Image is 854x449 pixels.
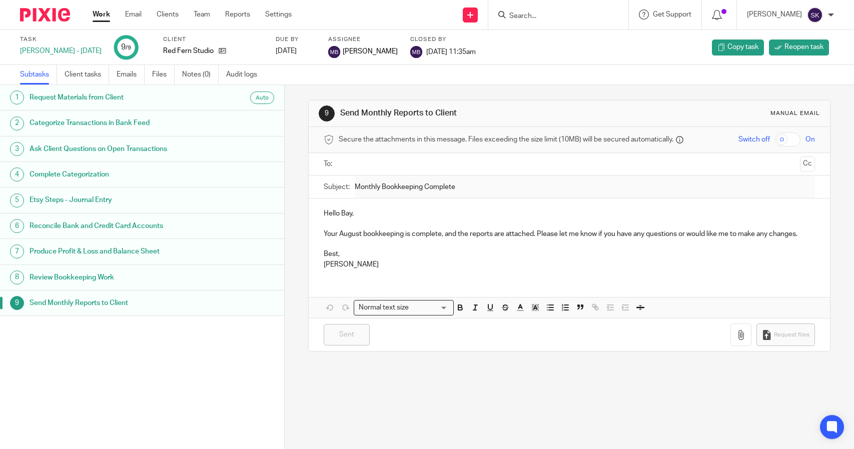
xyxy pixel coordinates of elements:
[412,302,448,313] input: Search for option
[265,9,292,19] a: Settings
[770,109,820,117] div: Manual email
[324,229,814,239] p: Your August bookkeeping is complete, and the reports are attached. Please let me know if you have...
[20,65,57,84] a: Subtasks
[30,218,193,233] h1: Reconcile Bank and Credit Card Accounts
[10,142,24,156] div: 3
[10,90,24,104] div: 1
[126,45,131,50] small: /9
[340,108,591,118] h1: Send Monthly Reports to Client
[152,65,175,84] a: Files
[10,244,24,258] div: 7
[20,35,102,43] label: Task
[225,9,250,19] a: Reports
[328,46,340,58] img: svg%3E
[769,39,829,55] a: Reopen task
[800,156,815,171] button: Cc
[324,324,370,345] input: Sent
[339,134,673,144] span: Secure the attachments in this message. Files exceeding the size limit (10MB) will be secured aut...
[163,46,214,56] p: Red Fern Studio
[30,141,193,156] h1: Ask Client Questions on Open Transactions
[30,192,193,207] h1: Etsy Steps - Journal Entry
[712,39,764,55] a: Copy task
[30,90,193,105] h1: Request Materials from Client
[117,65,145,84] a: Emails
[410,35,476,43] label: Closed by
[276,35,316,43] label: Due by
[30,115,193,130] h1: Categorize Transactions in Bank Feed
[121,41,131,53] div: 9
[356,302,411,313] span: Normal text size
[747,9,802,19] p: [PERSON_NAME]
[276,46,316,56] div: [DATE]
[20,46,102,56] div: [PERSON_NAME] - [DATE]
[10,296,24,310] div: 9
[125,9,142,19] a: Email
[324,259,814,269] p: [PERSON_NAME]
[93,9,110,19] a: Work
[30,270,193,285] h1: Review Bookkeeping Work
[250,91,274,104] div: Auto
[10,193,24,207] div: 5
[756,323,814,346] button: Request files
[319,105,335,121] div: 9
[163,35,263,43] label: Client
[807,7,823,23] img: svg%3E
[10,270,24,284] div: 8
[653,11,691,18] span: Get Support
[182,65,219,84] a: Notes (0)
[343,46,398,56] span: [PERSON_NAME]
[324,182,350,192] label: Subject:
[738,134,770,144] span: Switch off
[410,46,422,58] img: svg%3E
[805,134,815,144] span: On
[324,208,814,218] p: Hello Bay,
[426,48,476,55] span: [DATE] 11:35am
[10,219,24,233] div: 6
[65,65,109,84] a: Client tasks
[157,9,179,19] a: Clients
[324,249,814,259] p: Best,
[194,9,210,19] a: Team
[10,167,24,181] div: 4
[508,12,598,21] input: Search
[30,167,193,182] h1: Complete Categorization
[784,42,823,52] span: Reopen task
[354,300,454,315] div: Search for option
[30,244,193,259] h1: Produce Profit & Loss and Balance Sheet
[774,331,809,339] span: Request files
[30,295,193,310] h1: Send Monthly Reports to Client
[226,65,265,84] a: Audit logs
[324,159,335,169] label: To:
[727,42,758,52] span: Copy task
[328,35,398,43] label: Assignee
[20,8,70,21] img: Pixie
[10,116,24,130] div: 2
